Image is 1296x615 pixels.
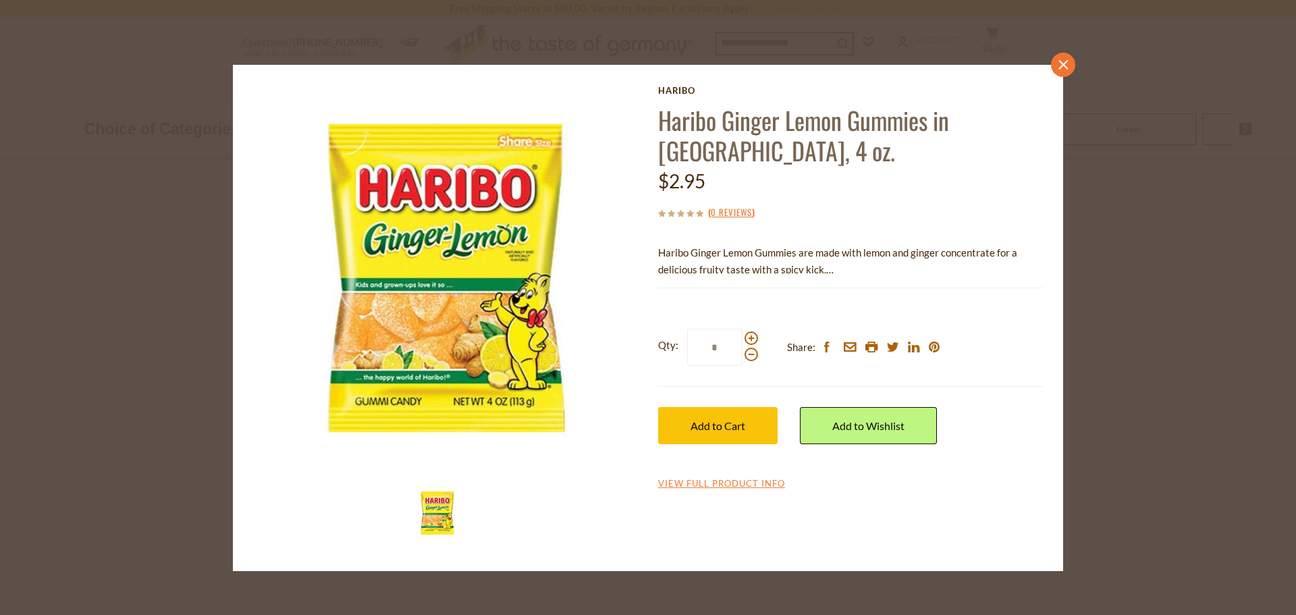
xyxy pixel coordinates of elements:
img: Haribo Ginger Lemon Gummies in Bag [410,486,464,540]
span: ( ) [708,205,755,219]
span: Add to Cart [691,419,745,432]
p: Haribo Ginger Lemon Gummies are made with lemon and ginger concentrate for a delicious fruity tas... [658,244,1043,278]
input: Qty: [687,329,742,366]
span: Share: [787,339,815,356]
a: Haribo Ginger Lemon Gummies in [GEOGRAPHIC_DATA], 4 oz. [658,102,949,168]
a: 0 Reviews [711,205,752,220]
a: View Full Product Info [658,478,785,490]
a: Add to Wishlist [800,407,937,444]
img: Haribo Ginger Lemon Gummies in Bag [253,85,639,471]
a: Haribo [658,85,1043,96]
span: $2.95 [658,169,705,192]
button: Add to Cart [658,407,778,444]
strong: Qty: [658,337,678,354]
